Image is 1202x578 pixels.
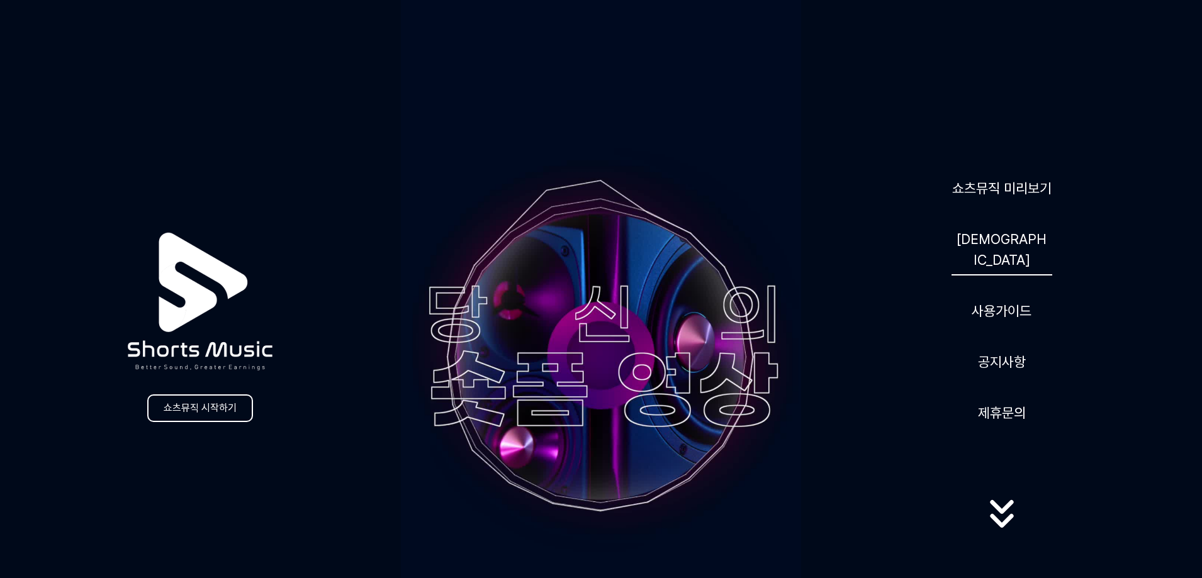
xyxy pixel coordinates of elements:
a: 쇼츠뮤직 시작하기 [147,394,253,422]
a: 공지사항 [973,347,1031,377]
img: logo [97,199,303,404]
a: [DEMOGRAPHIC_DATA] [952,224,1052,275]
button: 제휴문의 [973,397,1031,428]
a: 사용가이드 [967,296,1036,326]
a: 쇼츠뮤직 미리보기 [947,173,1057,204]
